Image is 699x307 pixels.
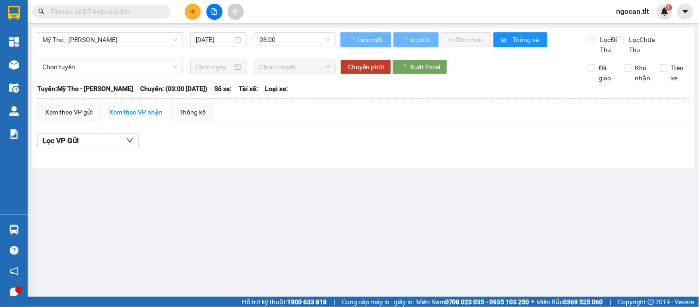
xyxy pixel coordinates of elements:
img: warehouse-icon [9,106,19,116]
span: ngocan.tlt [609,6,657,17]
button: plus [185,4,201,20]
strong: 0369 525 060 [564,298,603,306]
span: Chuyến: (03:00 [DATE]) [140,84,207,94]
span: In phơi [410,35,431,45]
span: 03:00 [259,33,330,47]
span: down [126,137,134,144]
div: Xem theo VP gửi [45,107,93,117]
input: Chọn ngày [196,62,233,72]
button: Lọc VP Gửi [37,133,139,148]
span: search [38,8,45,15]
strong: 0708 023 035 - 0935 103 250 [445,298,529,306]
span: Lọc Chưa Thu [626,35,661,55]
b: Tuyến: Mỹ Tho - [PERSON_NAME] [37,85,133,92]
span: Lọc Đã Thu [597,35,621,55]
span: Miền Nam [416,297,529,307]
img: dashboard-icon [9,37,19,47]
span: Tài xế: [239,84,258,94]
span: aim [232,8,239,15]
img: icon-new-feature [661,7,669,16]
button: In phơi [394,32,439,47]
input: 15/10/2025 [196,35,233,45]
img: logo-vxr [8,6,20,20]
span: | [334,297,335,307]
span: caret-down [681,7,690,16]
span: loading [348,36,356,43]
span: | [610,297,611,307]
span: Thống kê [512,35,540,45]
button: Chuyển phơi [341,60,391,74]
img: warehouse-icon [9,60,19,70]
span: Trên xe [668,63,690,83]
div: Thống kê [179,107,206,117]
sup: 1 [666,4,672,11]
span: Hỗ trợ kỹ thuật: [242,297,327,307]
span: file-add [211,8,217,15]
button: aim [228,4,244,20]
span: Cung cấp máy in - giấy in: [342,297,414,307]
span: Chọn chuyến [259,60,330,74]
span: Số xe: [214,84,232,94]
input: Tìm tên, số ĐT hoặc mã đơn [51,6,159,17]
span: ⚪️ [532,300,535,304]
img: solution-icon [9,129,19,139]
span: Đã giao [595,63,617,83]
button: bar-chartThống kê [493,32,547,47]
span: plus [190,8,196,15]
span: Miền Bắc [537,297,603,307]
button: In đơn chọn [441,32,491,47]
button: file-add [206,4,223,20]
span: Chọn tuyến [42,60,177,74]
span: loading [401,36,409,43]
span: Lọc VP Gửi [42,135,79,146]
span: question-circle [10,246,18,255]
button: caret-down [677,4,693,20]
button: Xuất Excel [393,60,447,74]
button: Làm mới [341,32,391,47]
div: Xem theo VP nhận [109,107,163,117]
span: notification [10,267,18,276]
span: Loại xe: [265,84,288,94]
img: warehouse-icon [9,83,19,93]
span: bar-chart [501,36,509,44]
strong: 1900 633 818 [287,298,327,306]
span: Làm mới [357,35,384,45]
img: warehouse-icon [9,225,19,235]
span: 1 [667,4,670,11]
span: Mỹ Tho - Hồ Chí Minh [42,33,177,47]
span: message [10,288,18,296]
span: copyright [648,299,654,305]
span: Kho nhận [632,63,654,83]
